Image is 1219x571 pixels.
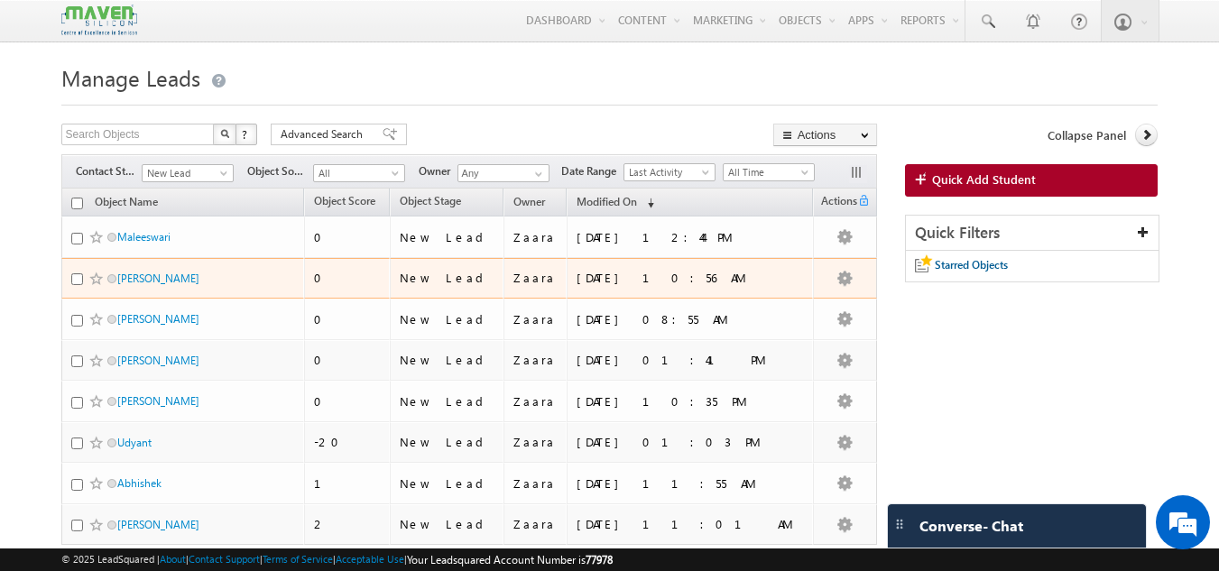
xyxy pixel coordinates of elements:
[577,195,637,208] span: Modified On
[723,163,815,181] a: All Time
[640,196,654,210] span: (sorted descending)
[577,311,805,327] div: [DATE] 08:55 AM
[235,124,257,145] button: ?
[86,192,167,216] a: Object Name
[407,553,613,566] span: Your Leadsquared Account Number is
[577,475,805,492] div: [DATE] 11:55 AM
[577,434,805,450] div: [DATE] 01:03 PM
[932,171,1036,188] span: Quick Add Student
[400,393,495,410] div: New Lead
[561,163,623,180] span: Date Range
[160,553,186,565] a: About
[457,164,549,182] input: Type to Search
[117,354,199,367] a: [PERSON_NAME]
[513,270,559,286] div: Zaara
[513,311,559,327] div: Zaara
[919,518,1023,534] span: Converse - Chat
[61,551,613,568] span: © 2025 LeadSquared | | | | |
[568,191,663,215] a: Modified On (sorted descending)
[513,393,559,410] div: Zaara
[577,229,805,245] div: [DATE] 12:44 PM
[624,164,710,180] span: Last Activity
[117,272,199,285] a: [PERSON_NAME]
[513,434,559,450] div: Zaara
[314,311,382,327] div: 0
[314,434,382,450] div: -20
[623,163,716,181] a: Last Activity
[61,63,200,92] span: Manage Leads
[400,270,495,286] div: New Lead
[513,229,559,245] div: Zaara
[314,229,382,245] div: 0
[906,216,1159,251] div: Quick Filters
[577,393,805,410] div: [DATE] 10:35 PM
[419,163,457,180] span: Owner
[314,516,382,532] div: 2
[577,352,805,368] div: [DATE] 01:41 PM
[525,165,548,183] a: Show All Items
[143,165,228,181] span: New Lead
[314,194,375,207] span: Object Score
[142,164,234,182] a: New Lead
[586,553,613,566] span: 77978
[935,258,1008,272] span: Starred Objects
[513,195,545,208] span: Owner
[117,476,162,490] a: Abhishek
[892,517,907,531] img: carter-drag
[117,394,199,408] a: [PERSON_NAME]
[281,126,368,143] span: Advanced Search
[314,270,382,286] div: 0
[242,126,250,142] span: ?
[314,352,382,368] div: 0
[117,436,152,449] a: Udyant
[117,312,199,326] a: [PERSON_NAME]
[814,191,857,215] span: Actions
[724,164,809,180] span: All Time
[61,5,137,36] img: Custom Logo
[71,198,83,209] input: Check all records
[773,124,877,146] button: Actions
[76,163,142,180] span: Contact Stage
[189,553,260,565] a: Contact Support
[336,553,404,565] a: Acceptable Use
[513,475,559,492] div: Zaara
[247,163,313,180] span: Object Source
[117,230,171,244] a: Maleeswari
[305,191,384,215] a: Object Score
[400,516,495,532] div: New Lead
[400,475,495,492] div: New Lead
[577,270,805,286] div: [DATE] 10:56 AM
[577,516,805,532] div: [DATE] 11:01 AM
[400,194,461,207] span: Object Stage
[400,352,495,368] div: New Lead
[117,518,199,531] a: [PERSON_NAME]
[314,393,382,410] div: 0
[313,164,405,182] a: All
[513,352,559,368] div: Zaara
[513,516,559,532] div: Zaara
[400,229,495,245] div: New Lead
[400,434,495,450] div: New Lead
[314,475,382,492] div: 1
[220,129,229,138] img: Search
[400,311,495,327] div: New Lead
[905,164,1159,197] a: Quick Add Student
[263,553,333,565] a: Terms of Service
[314,165,400,181] span: All
[1048,127,1126,143] span: Collapse Panel
[391,191,470,215] a: Object Stage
